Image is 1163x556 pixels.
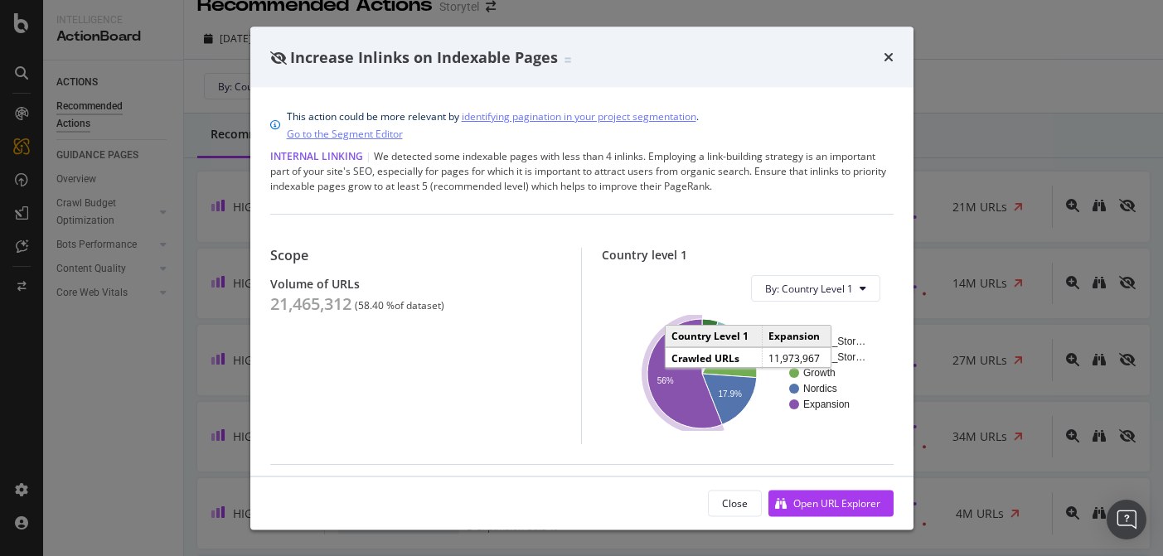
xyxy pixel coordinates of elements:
div: Open URL Explorer [793,496,880,510]
a: identifying pagination in your project segmentation [462,108,696,125]
div: Open Intercom Messenger [1107,500,1146,539]
div: ( 58.40 % of dataset ) [355,300,444,312]
text: 17.9% [718,389,741,399]
span: Internal Linking [270,149,363,163]
span: Increase Inlinks on Indexable Pages [290,46,558,66]
div: Close [722,496,748,510]
text: 56% [657,376,673,385]
text: Nordics [803,383,837,394]
span: By: Country Level 1 [765,281,853,295]
text: 18.1% [720,352,744,361]
div: This action could be more relevant by . [287,108,699,143]
text: Global_Stor… [803,351,865,363]
div: Volume of URLs [270,277,561,291]
div: 21,465,312 [270,294,351,314]
text: Expansion [803,399,850,410]
button: Close [708,490,762,516]
span: | [366,149,371,163]
img: Equal [565,57,571,62]
text: Growth [803,367,836,379]
div: Scope [270,248,561,263]
a: Go to the Segment Editor [287,125,403,143]
svg: A chart. [615,315,880,431]
div: Country level 1 [602,248,894,262]
text: Global_Stor… [803,336,865,347]
div: times [884,46,894,68]
div: modal [250,27,913,529]
div: We detected some indexable pages with less than 4 inlinks. Employing a link-building strategy is ... [270,149,894,194]
div: info banner [270,108,894,143]
button: By: Country Level 1 [751,275,880,302]
button: Open URL Explorer [768,490,894,516]
div: eye-slash [270,51,287,64]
